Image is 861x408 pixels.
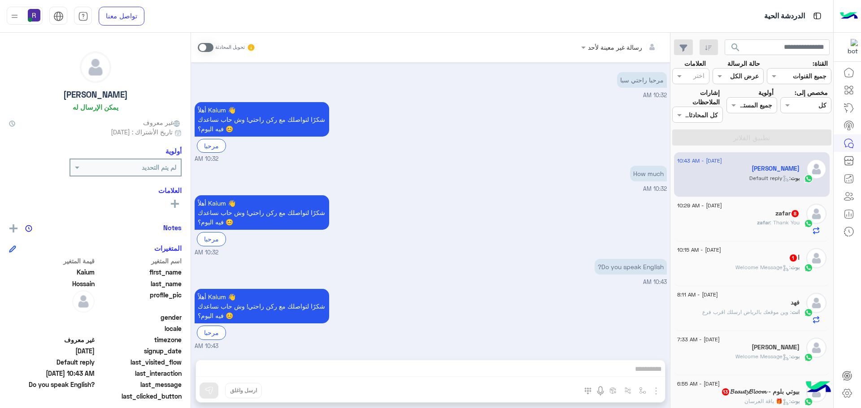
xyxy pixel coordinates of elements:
[791,299,800,306] h5: فهد
[672,129,831,146] button: تطبيق الفلاتر
[195,289,329,323] p: 11/9/2025, 10:43 AM
[9,313,95,322] span: null
[744,398,791,404] span: : 🎁 باقة العرسان
[617,72,667,88] p: 11/9/2025, 10:32 AM
[73,103,118,111] h6: يمكن الإرسال له
[804,219,813,228] img: WhatsApp
[53,11,64,21] img: tab
[806,159,826,179] img: defaultAdmin.png
[195,155,218,163] span: 10:32 AM
[163,223,182,232] h6: Notes
[791,175,800,181] span: بوت
[812,10,823,21] img: tab
[195,102,329,137] p: 11/9/2025, 10:32 AM
[96,380,182,389] span: last_message
[764,10,805,22] p: الدردشة الحية
[721,388,800,395] h5: بيوتي بلوم - 𝓑𝓮𝓪𝓾𝓽𝔂𝓑𝓵𝓸𝓸𝓶
[735,353,791,360] span: : Welcome Message
[752,344,800,351] h5: صادق عبدالله الخلقي
[215,44,245,51] small: تحويل المحادثة
[9,224,17,232] img: add
[96,313,182,322] span: gender
[795,88,828,97] label: مخصص إلى:
[78,11,88,21] img: tab
[677,202,722,210] span: [DATE] - 10:29 AM
[165,147,182,155] h6: أولوية
[804,263,813,272] img: WhatsApp
[806,293,826,313] img: defaultAdmin.png
[195,342,218,351] span: 10:43 AM
[96,279,182,288] span: last_name
[143,118,182,127] span: غير معروف
[9,324,95,333] span: null
[806,338,826,358] img: defaultAdmin.png
[643,185,667,192] span: 10:32 AM
[806,204,826,224] img: defaultAdmin.png
[9,357,95,367] span: Default reply
[197,232,226,246] div: مرحبا
[677,335,720,344] span: [DATE] - 7:33 AM
[804,353,813,362] img: WhatsApp
[154,244,182,252] h6: المتغيرات
[111,127,173,137] span: تاريخ الأشتراك : [DATE]
[677,157,722,165] span: [DATE] - 10:43 AM
[684,59,706,68] label: العلامات
[195,249,218,257] span: 10:32 AM
[840,7,858,26] img: Logo
[730,42,741,53] span: search
[702,309,791,315] span: وين موقعك بالرياض ارسلك اقرب فرع
[80,52,111,82] img: defaultAdmin.png
[735,264,791,271] span: : Welcome Message
[99,7,144,26] a: تواصل معنا
[9,186,182,194] h6: العلامات
[752,165,800,172] h5: Kaium Hossain
[804,397,813,406] img: WhatsApp
[63,90,128,100] h5: [PERSON_NAME]
[96,324,182,333] span: locale
[803,372,834,404] img: hulul-logo.png
[197,139,226,153] div: مرحبا
[96,369,182,378] span: last_interaction
[225,383,262,398] button: ارسل واغلق
[789,254,800,262] h5: ا
[791,210,799,217] span: 8
[842,39,858,55] img: 322853014244696
[96,335,182,344] span: timezone
[9,256,95,266] span: قيمة المتغير
[630,166,667,181] p: 11/9/2025, 10:32 AM
[9,335,95,344] span: غير معروف
[195,195,329,230] p: 11/9/2025, 10:32 AM
[677,291,718,299] span: [DATE] - 8:11 AM
[791,398,800,404] span: بوت
[643,279,667,285] span: 10:43 AM
[595,259,667,275] p: 11/9/2025, 10:43 AM
[790,254,797,262] span: 1
[791,353,800,360] span: بوت
[791,309,800,315] span: انت
[28,9,40,21] img: userImage
[96,346,182,356] span: signup_date
[693,71,706,82] div: اختر
[672,88,720,107] label: إشارات الملاحظات
[725,39,747,59] button: search
[770,219,800,226] span: Thank You
[9,391,95,401] span: null
[96,267,182,277] span: first_name
[775,210,800,217] h5: zafar
[72,290,95,313] img: defaultAdmin.png
[74,7,92,26] a: tab
[9,380,95,389] span: Do you speak English?
[197,326,226,339] div: مرحبا
[804,308,813,317] img: WhatsApp
[96,391,182,401] span: last_clicked_button
[727,59,760,68] label: حالة الرسالة
[722,388,729,395] span: 13
[9,279,95,288] span: Hossain
[757,219,770,226] span: zafar
[25,225,32,232] img: notes
[813,59,828,68] label: القناة:
[96,256,182,266] span: اسم المتغير
[749,175,791,181] span: : Default reply
[96,357,182,367] span: last_visited_flow
[9,346,95,356] span: 2025-09-11T07:33:01.482Z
